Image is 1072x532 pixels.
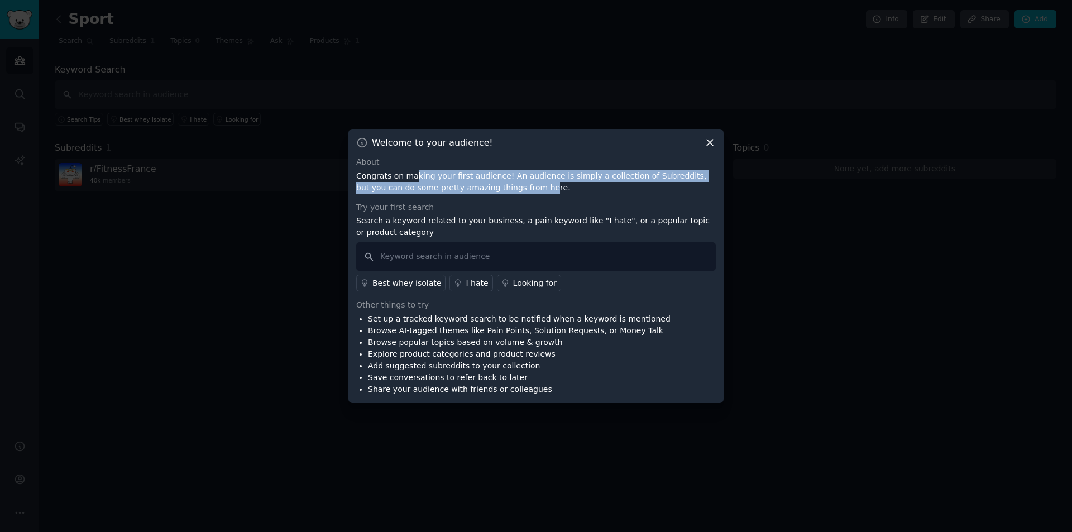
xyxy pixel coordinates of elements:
p: Congrats on making your first audience! An audience is simply a collection of Subreddits, but you... [356,170,716,194]
div: About [356,156,716,168]
a: Looking for [497,275,561,291]
div: I hate [466,277,488,289]
input: Keyword search in audience [356,242,716,271]
li: Browse AI-tagged themes like Pain Points, Solution Requests, or Money Talk [368,325,671,337]
div: Try your first search [356,202,716,213]
li: Explore product categories and product reviews [368,348,671,360]
div: Looking for [513,277,557,289]
div: Best whey isolate [372,277,441,289]
li: Save conversations to refer back to later [368,372,671,384]
div: Other things to try [356,299,716,311]
li: Set up a tracked keyword search to be notified when a keyword is mentioned [368,313,671,325]
h3: Welcome to your audience! [372,137,493,148]
a: I hate [449,275,492,291]
li: Add suggested subreddits to your collection [368,360,671,372]
p: Search a keyword related to your business, a pain keyword like "I hate", or a popular topic or pr... [356,215,716,238]
li: Share your audience with friends or colleagues [368,384,671,395]
li: Browse popular topics based on volume & growth [368,337,671,348]
a: Best whey isolate [356,275,446,291]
